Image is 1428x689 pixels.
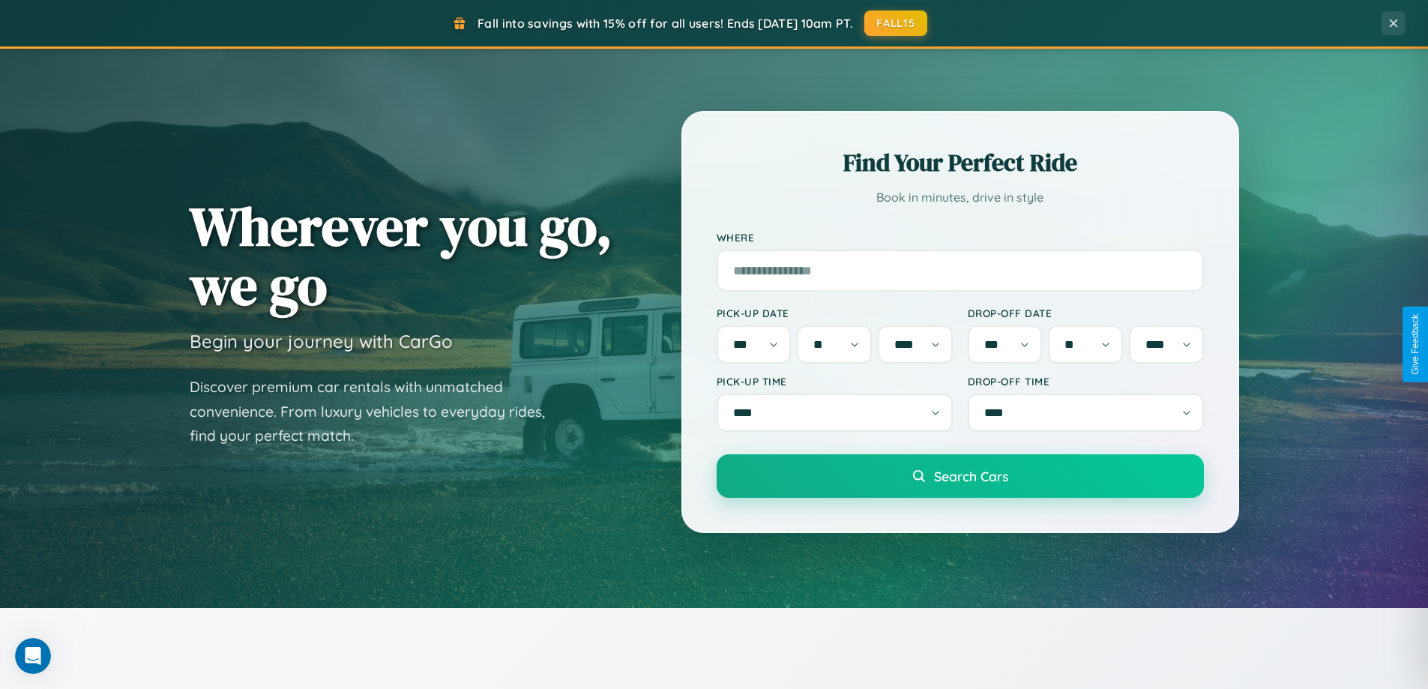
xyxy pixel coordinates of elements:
[968,375,1204,388] label: Drop-off Time
[717,375,953,388] label: Pick-up Time
[1410,314,1421,375] div: Give Feedback
[190,375,564,448] p: Discover premium car rentals with unmatched convenience. From luxury vehicles to everyday rides, ...
[717,231,1204,244] label: Where
[190,196,612,315] h1: Wherever you go, we go
[717,146,1204,179] h2: Find Your Perfect Ride
[717,187,1204,208] p: Book in minutes, drive in style
[864,10,927,36] button: FALL15
[190,330,453,352] h3: Begin your journey with CarGo
[717,307,953,319] label: Pick-up Date
[934,468,1008,484] span: Search Cars
[968,307,1204,319] label: Drop-off Date
[717,454,1204,498] button: Search Cars
[477,16,853,31] span: Fall into savings with 15% off for all users! Ends [DATE] 10am PT.
[15,638,51,674] iframe: Intercom live chat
